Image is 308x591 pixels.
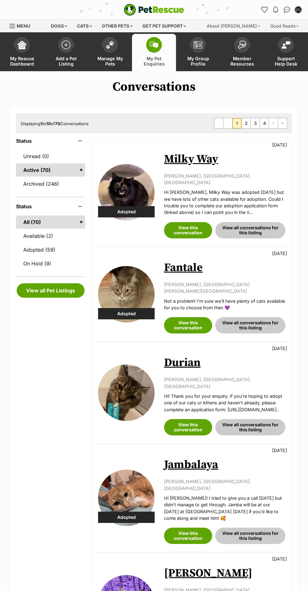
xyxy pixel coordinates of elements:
[16,177,85,190] a: Archived (246)
[47,20,72,32] div: Dogs
[164,495,285,521] p: Hi [PERSON_NAME]! I tried to give you a call [DATE] but didn't manage to get through. Jamba will ...
[266,20,303,32] div: Good Reads
[164,478,285,492] p: [PERSON_NAME], [GEOGRAPHIC_DATA], [GEOGRAPHIC_DATA]
[98,206,155,217] div: Adopted
[215,222,285,238] a: View all conversations for this listing
[124,4,184,16] a: PetRescue
[215,528,285,544] a: View all conversations for this listing
[271,5,281,15] button: Notifications
[17,23,30,29] span: Menu
[164,376,285,390] p: [PERSON_NAME], [GEOGRAPHIC_DATA], [GEOGRAPHIC_DATA]
[62,40,70,49] img: add-pet-listing-icon-0afa8454b4691262ce3f59096e99ab1cd57d4a30225e0717b998d2c9b9846f56.svg
[16,138,85,144] header: Status
[52,56,80,67] span: Add a Pet Listing
[132,34,176,71] a: My Pet Enquiries
[164,173,285,186] p: [PERSON_NAME], [GEOGRAPHIC_DATA], [GEOGRAPHIC_DATA]
[97,20,137,32] div: Other pets
[215,317,285,333] a: View all conversations for this listing
[98,164,155,221] img: Milky Way
[272,56,300,67] span: Support Help Desk
[214,118,287,129] nav: Pagination
[164,189,285,216] p: Hi [PERSON_NAME], Milky Way was adopted [DATE] but we have lots of other cats available for adopt...
[251,118,260,128] a: Page 3
[164,528,212,544] a: View this conversation
[98,308,155,319] div: Adopted
[150,41,158,48] img: pet-enquiries-icon-7e3ad2cf08bfb03b45e93fb7055b45f3efa6380592205ae92323e6603595dc1f.svg
[17,283,85,298] a: View all Pet Listings
[106,41,114,49] img: manage-my-pets-icon-02211641906a0b7f246fdf0571729dbe1e7629f14944591b6c1af311fb30b64b.svg
[16,257,85,270] a: On Hold (9)
[164,298,285,311] p: Not a problem! I'm sure we'll have plenty of cats available for you to choose from then 💜
[124,4,184,16] img: logo-e224e6f780fb5917bec1dbf3a21bbac754714ae5b6737aabdf751b685950b380.svg
[238,40,246,49] img: member-resources-icon-8e73f808a243e03378d46382f2149f9095a855e16c252ad45f914b54edf8863c.svg
[259,5,303,15] ul: Account quick links
[16,150,85,163] a: Unread (0)
[140,56,168,67] span: My Pet Enquiries
[8,56,36,67] span: My Rescue Dashboard
[282,41,290,49] img: help-desk-icon-fdf02630f3aa405de69fd3d07c3f3aa587a6932b1a1747fa1d2bba05be0121f9.svg
[46,121,51,126] strong: 10
[73,20,96,32] div: Cats
[184,56,212,67] span: My Group Profile
[242,118,250,128] a: Page 2
[164,222,212,238] a: View this conversation
[273,7,278,13] img: notifications-46538b983faf8c2785f20acdc204bb7945ddae34d4c08c2a6579f10ce5e182be.svg
[293,5,303,15] button: My account
[259,5,269,15] a: Favourites
[98,365,155,421] img: Durian
[9,20,35,31] a: Menu
[138,20,190,32] div: Get pet support
[272,345,287,352] p: [DATE]
[272,250,287,257] p: [DATE]
[164,356,201,370] a: Durian
[214,118,223,128] span: First page
[18,40,26,49] img: dashboard-icon-eb2f2d2d3e046f16d808141f083e7271f6b2e854fb5c12c21221c1fb7104beca.svg
[215,419,285,435] a: View all conversations for this listing
[88,34,132,71] a: Manage My Pets
[98,266,155,322] img: Fantale
[264,34,308,71] a: Support Help Desk
[295,7,301,13] img: Sugar and Spice Cat Rescue profile pic
[278,118,287,128] a: Last page
[223,118,232,128] span: Previous page
[228,56,256,67] span: Member Resources
[164,317,212,333] a: View this conversation
[164,458,218,472] a: Jambalaya
[98,512,155,523] div: Adopted
[269,118,278,128] a: Next page
[16,229,85,242] a: Available (2)
[284,7,290,13] img: chat-41dd97257d64d25036548639549fe6c8038ab92f7586957e7f3b1b290dea8141.svg
[164,419,212,435] a: View this conversation
[41,121,42,126] strong: 1
[96,56,124,67] span: Manage My Pets
[21,121,89,126] span: Displaying to of Conversations
[260,118,269,128] a: Page 4
[176,34,220,71] a: My Group Profile
[272,141,287,148] p: [DATE]
[282,5,292,15] a: Conversations
[164,281,285,295] p: [PERSON_NAME], [GEOGRAPHIC_DATA][PERSON_NAME][GEOGRAPHIC_DATA]
[44,34,88,71] a: Add a Pet Listing
[16,243,85,256] a: Adopted (59)
[164,261,203,275] a: Fantale
[220,34,264,71] a: Member Resources
[16,163,85,177] a: Active (70)
[164,393,285,413] p: Hi! Thank you for your enquiry. If you're hoping to adopt one of our cats or kittens and haven't ...
[164,566,252,580] a: [PERSON_NAME]
[16,216,85,229] a: All (70)
[55,121,60,126] strong: 70
[202,20,265,32] div: About [PERSON_NAME]
[16,204,85,209] header: Status
[98,470,155,526] img: Jambalaya
[272,447,287,454] p: [DATE]
[272,556,287,562] p: [DATE]
[233,118,241,128] span: Page 1
[164,152,218,166] a: Milky Way
[194,41,202,49] img: group-profile-icon-3fa3cf56718a62981997c0bc7e787c4b2cf8bcc04b72c1350f741eb67cf2f40e.svg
